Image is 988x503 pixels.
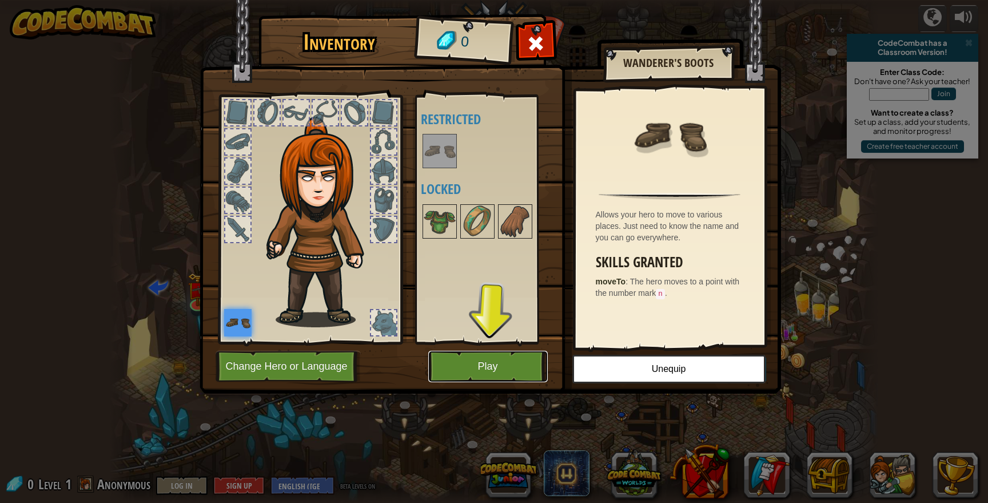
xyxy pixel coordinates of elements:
[572,355,766,383] button: Unequip
[499,205,531,237] img: portrait.png
[424,205,456,237] img: portrait.png
[596,277,740,298] span: The hero moves to a point with the number mark .
[599,193,740,200] img: hr.png
[596,209,750,243] div: Allows your hero to move to various places. Just need to know the name and you can go everywhere.
[596,255,750,270] h3: Skills Granted
[266,30,412,54] h1: Inventory
[224,309,252,336] img: portrait.png
[424,135,456,167] img: portrait.png
[596,277,626,286] strong: moveTo
[632,98,707,173] img: portrait.png
[461,205,493,237] img: portrait.png
[626,277,630,286] span: :
[428,351,548,382] button: Play
[460,31,469,53] span: 0
[615,57,722,69] h2: Wanderer's Boots
[421,112,556,126] h4: Restricted
[421,181,556,196] h4: Locked
[261,117,384,327] img: hair_f2.png
[216,351,361,382] button: Change Hero or Language
[656,289,665,299] code: n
